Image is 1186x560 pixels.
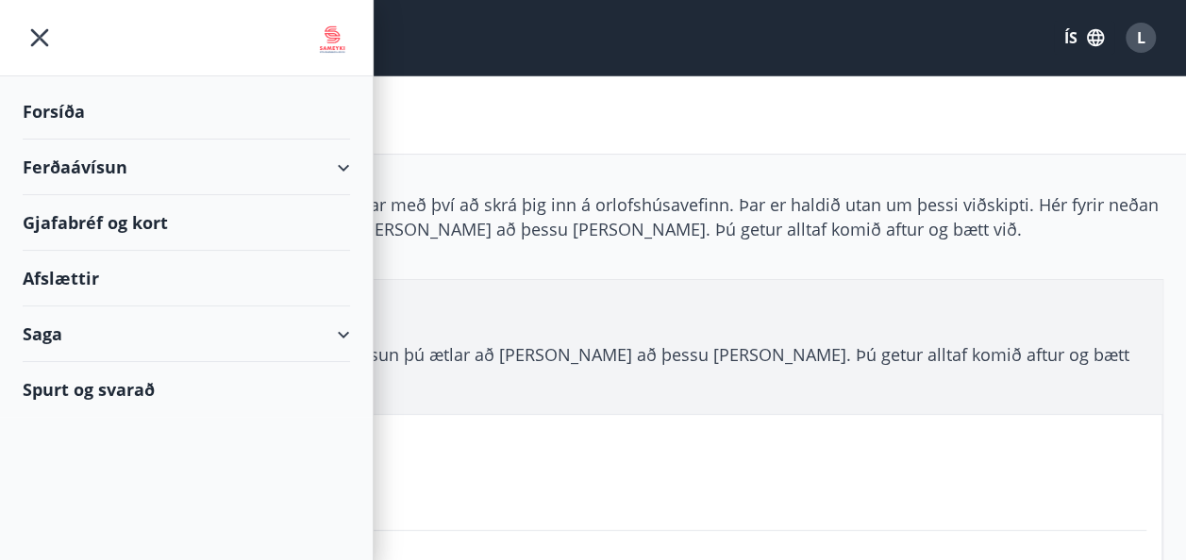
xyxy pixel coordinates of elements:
div: Afslættir [23,251,350,306]
span: Hér fyrir neðan sérðu hversu háa ferðaávísun þú ætlar að [PERSON_NAME] að þessu [PERSON_NAME]. Þú... [39,343,1129,390]
div: Ferðaávísun [23,140,350,195]
button: menu [23,21,57,55]
img: union_logo [314,21,350,58]
div: Gjafabréf og kort [23,195,350,251]
div: Spurt og svarað [23,362,350,417]
div: Forsíða [23,84,350,140]
div: Saga [23,306,350,362]
button: L [1118,15,1163,60]
h3: Útreikningar [39,303,1147,335]
button: ÍS [1054,21,1114,55]
span: L [1137,27,1145,48]
p: Þú getur alltaf fylgst með stöðu ávísunarinnar með því að skrá þig inn á orlofshúsavefinn. Þar er... [23,192,1163,241]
